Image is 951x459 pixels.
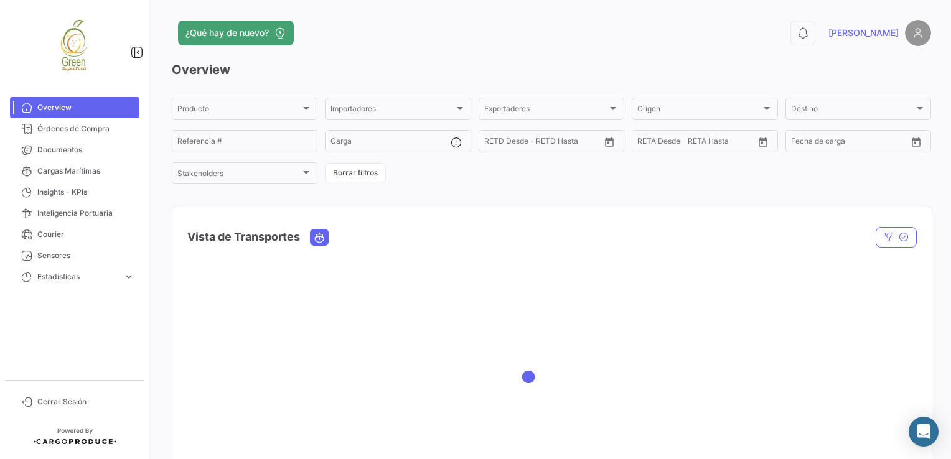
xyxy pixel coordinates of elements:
button: ¿Qué hay de nuevo? [178,21,294,45]
span: expand_more [123,271,134,282]
a: Courier [10,224,139,245]
button: Open calendar [754,132,772,151]
div: Abrir Intercom Messenger [909,417,939,447]
input: Hasta [668,139,724,147]
span: ¿Qué hay de nuevo? [185,27,269,39]
span: Sensores [37,250,134,261]
button: Open calendar [600,132,619,151]
span: Cerrar Sesión [37,396,134,407]
span: Destino [791,106,914,115]
span: Producto [177,106,301,115]
a: Inteligencia Portuaria [10,203,139,224]
button: Ocean [311,229,328,245]
a: Documentos [10,139,139,160]
span: Documentos [37,144,134,155]
a: Sensores [10,245,139,266]
h4: Vista de Transportes [187,228,300,246]
span: Inteligencia Portuaria [37,208,134,219]
img: placeholder-user.png [905,20,931,46]
a: Overview [10,97,139,118]
span: Estadísticas [37,271,118,282]
span: Órdenes de Compra [37,123,134,134]
span: Overview [37,102,134,113]
img: 82d34080-0056-4c5d-9242-5a2d203e083a.jpeg [44,15,106,77]
h3: Overview [172,61,931,78]
input: Desde [484,139,507,147]
span: Cargas Marítimas [37,165,134,177]
input: Desde [637,139,660,147]
span: Exportadores [484,106,607,115]
span: Origen [637,106,761,115]
a: Insights - KPIs [10,182,139,203]
span: Stakeholders [177,171,301,180]
span: Importadores [330,106,454,115]
input: Hasta [822,139,878,147]
input: Desde [791,139,813,147]
span: Courier [37,229,134,240]
span: [PERSON_NAME] [828,27,899,39]
a: Cargas Marítimas [10,160,139,182]
a: Órdenes de Compra [10,118,139,139]
span: Insights - KPIs [37,187,134,198]
button: Borrar filtros [325,163,386,183]
input: Hasta [515,139,571,147]
button: Open calendar [907,132,925,151]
